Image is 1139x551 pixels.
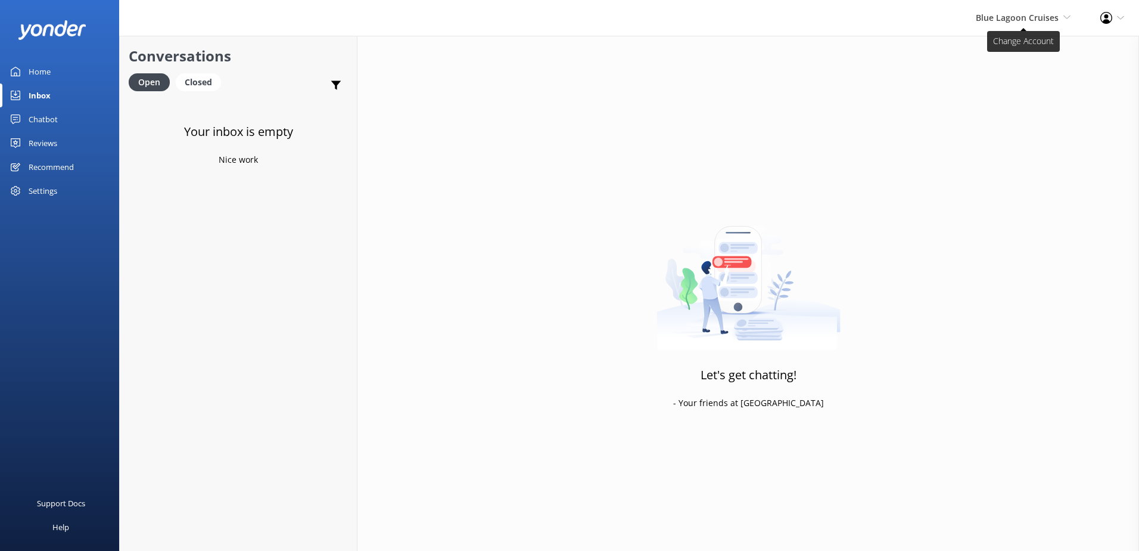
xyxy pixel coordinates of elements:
div: Home [29,60,51,83]
p: - Your friends at [GEOGRAPHIC_DATA] [673,397,824,410]
a: Open [129,75,176,88]
div: Recommend [29,155,74,179]
div: Open [129,73,170,91]
div: Inbox [29,83,51,107]
div: Support Docs [37,491,85,515]
div: Chatbot [29,107,58,131]
h2: Conversations [129,45,348,67]
img: yonder-white-logo.png [18,20,86,40]
div: Reviews [29,131,57,155]
img: artwork of a man stealing a conversation from at giant smartphone [656,201,841,350]
span: Blue Lagoon Cruises [976,12,1059,23]
div: Closed [176,73,221,91]
div: Help [52,515,69,539]
a: Closed [176,75,227,88]
h3: Your inbox is empty [184,122,293,141]
div: Settings [29,179,57,203]
h3: Let's get chatting! [701,366,796,385]
p: Nice work [219,153,258,166]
